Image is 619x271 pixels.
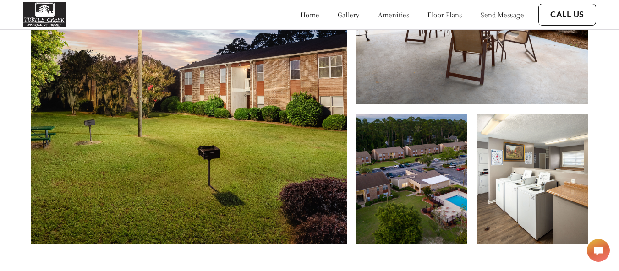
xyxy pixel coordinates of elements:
[538,4,596,26] button: Call Us
[23,2,66,27] img: turtle_creek_logo.png
[427,10,462,19] a: floor plans
[378,10,410,19] a: amenities
[301,10,319,19] a: home
[477,114,588,244] img: Laundry Center
[338,10,360,19] a: gallery
[550,10,584,20] a: Call Us
[481,10,524,19] a: send message
[356,114,467,244] img: Exterior Aerial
